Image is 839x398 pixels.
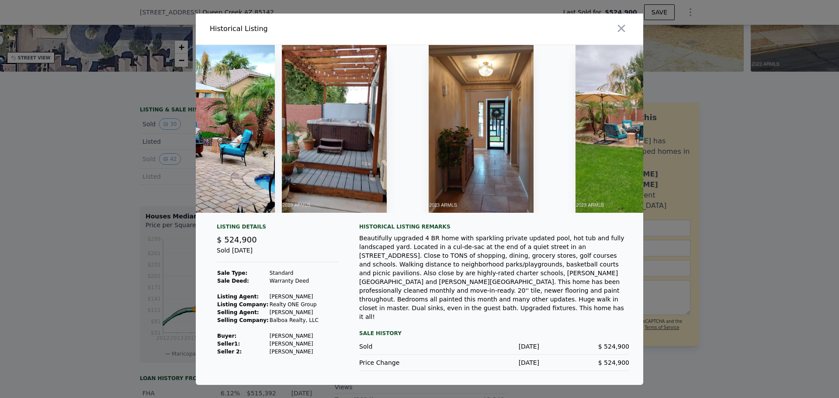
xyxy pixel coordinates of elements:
[269,293,319,301] td: [PERSON_NAME]
[429,45,534,213] img: Property Img
[269,269,319,277] td: Standard
[269,332,319,340] td: [PERSON_NAME]
[269,340,319,348] td: [PERSON_NAME]
[217,294,259,300] strong: Listing Agent:
[217,223,338,234] div: Listing Details
[359,223,629,230] div: Historical Listing remarks
[449,342,539,351] div: [DATE]
[576,45,680,213] img: Property Img
[217,246,338,262] div: Sold [DATE]
[269,316,319,324] td: Balboa Realty, LLC
[217,341,240,347] strong: Seller 1 :
[359,328,629,339] div: Sale History
[269,277,319,285] td: Warranty Deed
[217,270,247,276] strong: Sale Type:
[359,358,449,367] div: Price Change
[359,342,449,351] div: Sold
[217,317,269,323] strong: Selling Company:
[217,278,249,284] strong: Sale Deed:
[269,348,319,356] td: [PERSON_NAME]
[217,333,236,339] strong: Buyer :
[217,349,242,355] strong: Seller 2:
[217,235,257,244] span: $ 524,900
[217,309,259,315] strong: Selling Agent:
[269,301,319,308] td: Realty ONE Group
[269,308,319,316] td: [PERSON_NAME]
[449,358,539,367] div: [DATE]
[210,24,416,34] div: Historical Listing
[359,234,629,321] div: Beautifully upgraded 4 BR home with sparkling private updated pool, hot tub and fully landscaped ...
[598,359,629,366] span: $ 524,900
[217,301,268,308] strong: Listing Company:
[282,45,387,213] img: Property Img
[598,343,629,350] span: $ 524,900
